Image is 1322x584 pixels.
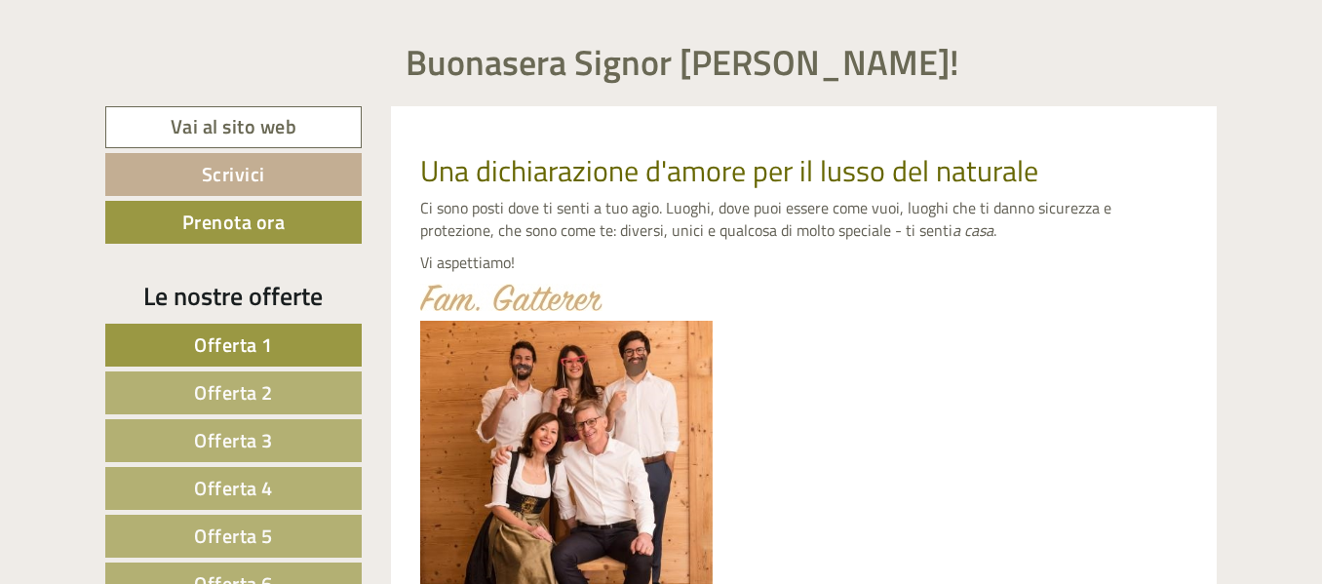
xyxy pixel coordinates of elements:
em: casa [964,218,993,242]
img: image [420,284,603,311]
div: Le nostre offerte [105,278,362,314]
span: Offerta 1 [194,330,273,360]
span: Offerta 2 [194,377,273,408]
p: Vi aspettiamo! [420,252,1188,274]
a: Vai al sito web [105,106,362,148]
h1: Buonasera Signor [PERSON_NAME]! [406,43,959,82]
a: Prenota ora [105,201,362,244]
span: Offerta 5 [194,521,273,551]
a: Scrivici [105,153,362,196]
span: Una dichiarazione d'amore per il lusso del naturale [420,148,1038,193]
span: Offerta 3 [194,425,273,455]
p: Ci sono posti dove ti senti a tuo agio. Luoghi, dove puoi essere come vuoi, luoghi che ti danno s... [420,197,1188,242]
em: a [953,218,960,242]
span: Offerta 4 [194,473,273,503]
